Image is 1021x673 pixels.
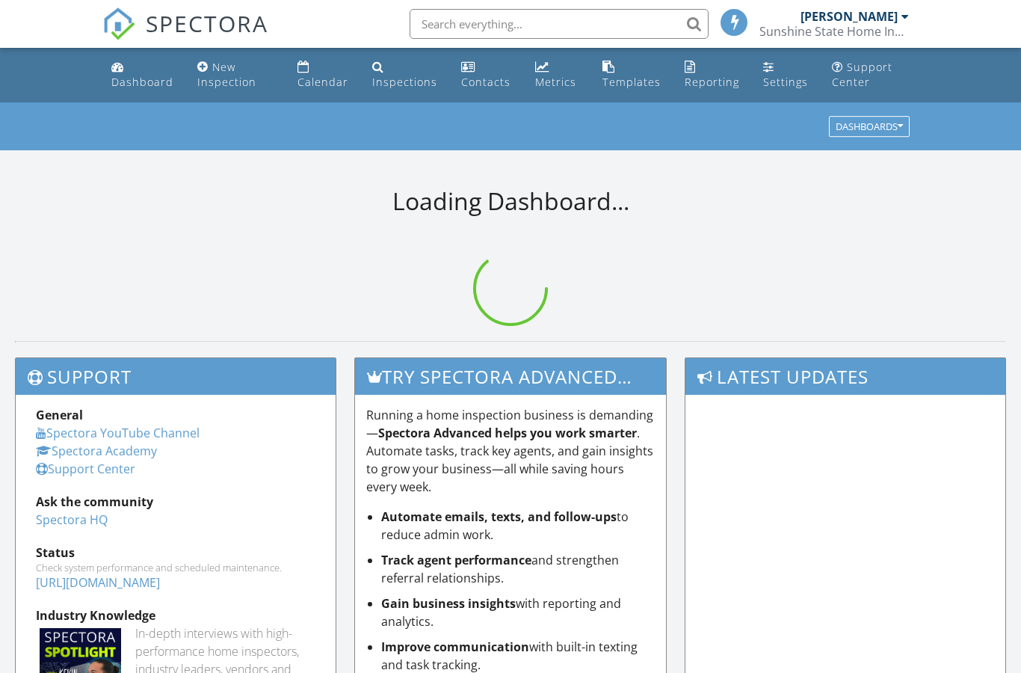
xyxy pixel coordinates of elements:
[826,54,916,96] a: Support Center
[292,54,354,96] a: Calendar
[381,508,655,544] li: to reduce admin work.
[832,60,892,89] div: Support Center
[366,406,655,496] p: Running a home inspection business is demanding— . Automate tasks, track key agents, and gain ins...
[836,122,903,132] div: Dashboards
[197,60,256,89] div: New Inspection
[146,7,268,39] span: SPECTORA
[763,75,808,89] div: Settings
[366,54,443,96] a: Inspections
[355,358,666,395] h3: Try spectora advanced [DATE]
[410,9,709,39] input: Search everything...
[111,75,173,89] div: Dashboard
[36,606,315,624] div: Industry Knowledge
[381,551,655,587] li: and strengthen referral relationships.
[36,425,200,441] a: Spectora YouTube Channel
[381,595,516,612] strong: Gain business insights
[685,75,739,89] div: Reporting
[461,75,510,89] div: Contacts
[455,54,517,96] a: Contacts
[529,54,584,96] a: Metrics
[36,574,160,591] a: [URL][DOMAIN_NAME]
[16,358,336,395] h3: Support
[191,54,280,96] a: New Inspection
[36,511,108,528] a: Spectora HQ
[757,54,814,96] a: Settings
[381,639,529,655] strong: Improve communication
[801,9,898,24] div: [PERSON_NAME]
[381,508,617,525] strong: Automate emails, texts, and follow-ups
[102,20,268,52] a: SPECTORA
[36,461,135,477] a: Support Center
[829,117,910,138] button: Dashboards
[36,493,315,511] div: Ask the community
[102,7,135,40] img: The Best Home Inspection Software - Spectora
[105,54,179,96] a: Dashboard
[36,562,315,574] div: Check system performance and scheduled maintenance.
[36,407,83,423] strong: General
[381,594,655,630] li: with reporting and analytics.
[679,54,745,96] a: Reporting
[596,54,667,96] a: Templates
[759,24,909,39] div: Sunshine State Home Inspections
[685,358,1005,395] h3: Latest Updates
[381,552,531,568] strong: Track agent performance
[602,75,661,89] div: Templates
[297,75,348,89] div: Calendar
[535,75,576,89] div: Metrics
[378,425,637,441] strong: Spectora Advanced helps you work smarter
[36,443,157,459] a: Spectora Academy
[36,544,315,562] div: Status
[372,75,437,89] div: Inspections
